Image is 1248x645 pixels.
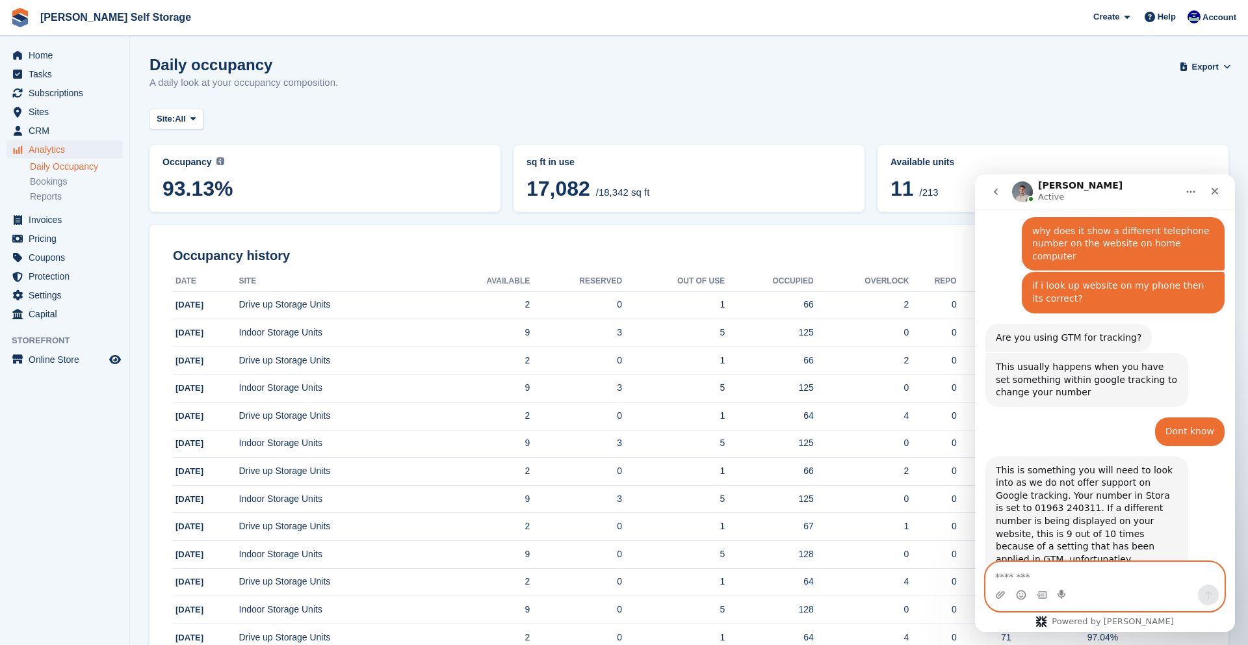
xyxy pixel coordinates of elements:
td: 1 [622,513,725,541]
td: Indoor Storage Units [239,319,437,347]
div: 64 [725,409,814,423]
a: Preview store [107,352,123,367]
a: menu [6,267,123,285]
a: menu [6,211,123,229]
div: 2 [814,298,909,311]
span: [DATE] [175,383,203,393]
th: Date [173,271,239,292]
span: Capital [29,305,107,323]
div: 64 [725,575,814,588]
span: [DATE] [175,300,203,309]
span: [DATE] [175,466,203,476]
span: Settings [29,286,107,304]
abbr: Current percentage of sq ft occupied [162,155,487,169]
a: Reports [30,191,123,203]
h1: Daily occupancy [149,56,338,73]
td: Drive up Storage Units [239,347,437,375]
div: 0 [814,547,909,561]
td: 0 [530,568,622,596]
span: Invoices [29,211,107,229]
td: 5 [622,375,725,402]
div: 0 [909,298,956,311]
span: Analytics [29,140,107,159]
span: [DATE] [175,356,203,365]
button: Export [1182,56,1228,77]
a: menu [6,103,123,121]
div: 2 [814,464,909,478]
th: Overlock [814,271,909,292]
img: stora-icon-8386f47178a22dfd0bd8f6a31ec36ba5ce8667c1dd55bd0f319d3a0aa187defe.svg [10,8,30,27]
abbr: Current breakdown of %{unit} occupied [526,155,851,169]
span: Export [1192,60,1219,73]
div: 128 [725,603,814,616]
div: 0 [814,603,909,616]
div: 0 [814,436,909,450]
div: 2 [814,354,909,367]
a: menu [6,84,123,102]
th: Total [957,271,1011,292]
span: Occupancy [162,157,211,167]
a: menu [6,230,123,248]
td: 9 [436,319,530,347]
td: Indoor Storage Units [239,430,437,458]
td: 2 [436,347,530,375]
div: 66 [725,354,814,367]
td: 0 [530,513,622,541]
td: 71 [957,513,1011,541]
td: 5 [622,430,725,458]
a: menu [6,305,123,323]
td: 9 [436,430,530,458]
span: All [175,112,186,125]
td: Drive up Storage Units [239,513,437,541]
span: /213 [919,187,938,198]
span: [DATE] [175,494,203,504]
div: 0 [909,631,956,644]
td: 2 [436,291,530,319]
span: /18,342 sq ft [596,187,650,198]
span: Coupons [29,248,107,267]
span: 93.13% [162,177,487,200]
div: 0 [909,436,956,450]
div: 4 [814,575,909,588]
a: menu [6,286,123,304]
abbr: Current percentage of units occupied or overlocked [890,155,1215,169]
td: 142 [957,541,1011,569]
th: Site [239,271,437,292]
div: 0 [909,381,956,395]
button: Site: All [149,109,203,130]
td: 9 [436,541,530,569]
span: [DATE] [175,605,203,614]
td: 142 [957,375,1011,402]
td: 142 [957,319,1011,347]
td: 9 [436,375,530,402]
div: 1 [814,520,909,533]
span: [DATE] [175,328,203,337]
div: 128 [725,547,814,561]
span: Online Store [29,350,107,369]
div: 0 [814,381,909,395]
span: Sites [29,103,107,121]
span: Create [1093,10,1119,23]
div: 0 [909,409,956,423]
div: 0 [909,547,956,561]
td: 142 [957,430,1011,458]
td: Drive up Storage Units [239,291,437,319]
div: 0 [909,492,956,506]
div: 125 [725,381,814,395]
